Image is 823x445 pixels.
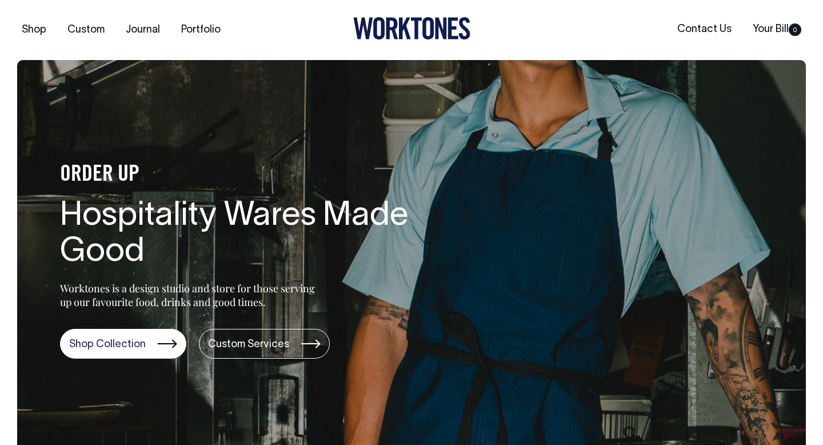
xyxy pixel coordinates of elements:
[199,329,330,359] a: Custom Services
[177,21,225,39] a: Portfolio
[789,23,801,36] span: 0
[63,21,109,39] a: Custom
[60,329,186,359] a: Shop Collection
[17,21,51,39] a: Shop
[60,163,426,187] h4: ORDER UP
[121,21,165,39] a: Journal
[748,20,806,39] a: Your Bill0
[60,198,426,272] h1: Hospitality Wares Made Good
[673,20,736,39] a: Contact Us
[60,281,320,309] p: Worktones is a design studio and store for those serving up our favourite food, drinks and good t...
